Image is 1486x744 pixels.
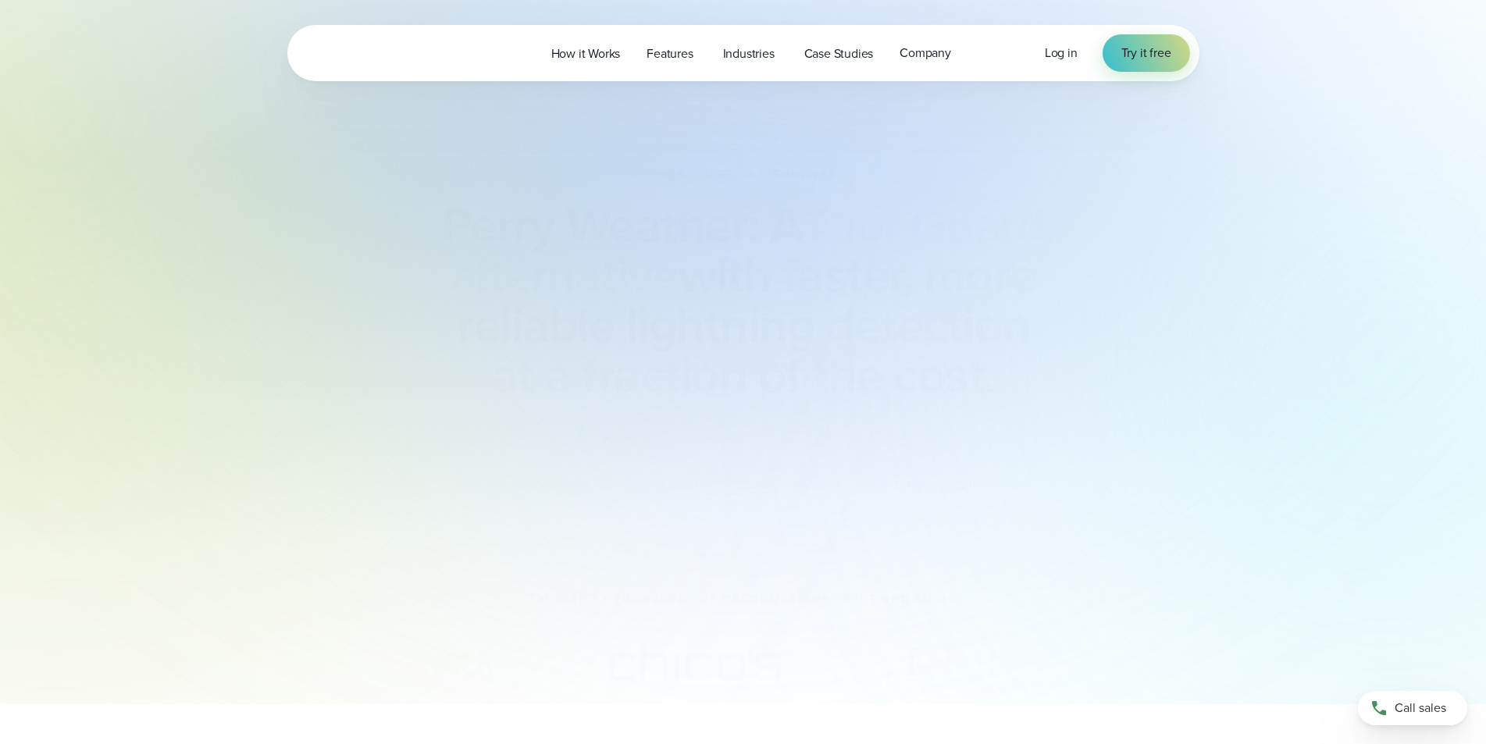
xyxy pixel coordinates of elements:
span: Case Studies [804,44,874,63]
span: Industries [723,44,775,63]
a: Try it free [1103,34,1190,72]
a: Case Studies [791,37,887,69]
span: Features [647,44,693,63]
span: Company [900,44,951,62]
span: Call sales [1395,699,1446,717]
a: How it Works [538,37,634,69]
span: How it Works [551,44,621,63]
a: Call sales [1358,691,1467,725]
span: Try it free [1121,44,1171,62]
a: Log in [1045,44,1078,62]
